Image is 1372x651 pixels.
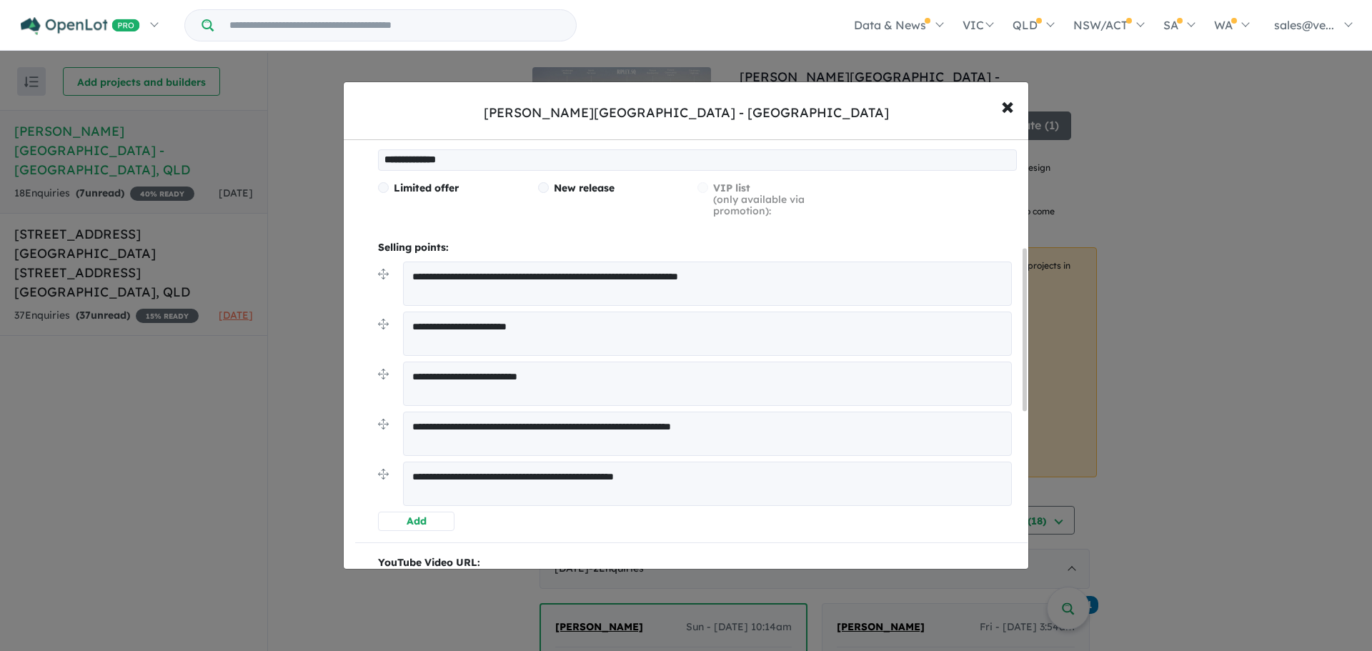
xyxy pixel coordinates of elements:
span: sales@ve... [1274,18,1334,32]
img: drag.svg [378,319,389,329]
p: Selling points: [378,239,1017,257]
div: [PERSON_NAME][GEOGRAPHIC_DATA] - [GEOGRAPHIC_DATA] [484,104,889,122]
button: Add [378,512,454,531]
span: × [1001,90,1014,121]
img: Openlot PRO Logo White [21,17,140,35]
img: drag.svg [378,419,389,429]
img: drag.svg [378,269,389,279]
input: Try estate name, suburb, builder or developer [217,10,573,41]
span: Limited offer [394,182,459,194]
img: drag.svg [378,469,389,479]
img: drag.svg [378,369,389,379]
p: YouTube Video URL: [378,555,1017,572]
span: New release [554,182,615,194]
